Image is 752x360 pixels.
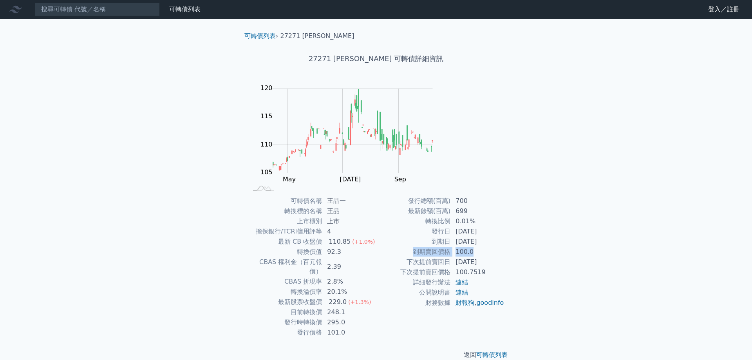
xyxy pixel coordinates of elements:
[322,196,376,206] td: 王品一
[248,257,322,277] td: CBAS 權利金（百元報價）
[248,226,322,237] td: 擔保銀行/TCRI信用評等
[244,31,278,41] li: ›
[283,175,296,183] tspan: May
[376,206,451,216] td: 最新餘額(百萬)
[376,216,451,226] td: 轉換比例
[248,317,322,327] td: 發行時轉換價
[280,31,354,41] li: 27271 [PERSON_NAME]
[376,237,451,247] td: 到期日
[169,5,201,13] a: 可轉債列表
[451,257,504,267] td: [DATE]
[248,327,322,338] td: 發行價格
[322,257,376,277] td: 2.39
[322,307,376,317] td: 248.1
[451,237,504,247] td: [DATE]
[451,196,504,206] td: 700
[248,277,322,287] td: CBAS 折現率
[394,175,406,183] tspan: Sep
[34,3,160,16] input: 搜尋可轉債 代號／名稱
[322,317,376,327] td: 295.0
[260,84,273,92] tspan: 120
[451,267,504,277] td: 100.7519
[476,351,508,358] a: 可轉債列表
[322,206,376,216] td: 王品
[376,226,451,237] td: 發行日
[352,239,375,245] span: (+1.0%)
[713,322,752,360] div: 聊天小工具
[260,168,273,176] tspan: 105
[322,287,376,297] td: 20.1%
[376,288,451,298] td: 公開說明書
[248,287,322,297] td: 轉換溢價率
[248,196,322,206] td: 可轉債名稱
[248,237,322,247] td: 最新 CB 收盤價
[260,112,273,120] tspan: 115
[322,226,376,237] td: 4
[322,277,376,287] td: 2.8%
[376,267,451,277] td: 下次提前賣回價格
[376,298,451,308] td: 財務數據
[713,322,752,360] iframe: Chat Widget
[248,216,322,226] td: 上市櫃別
[456,299,474,306] a: 財報狗
[248,297,322,307] td: 最新股票收盤價
[376,257,451,267] td: 下次提前賣回日
[322,327,376,338] td: 101.0
[248,247,322,257] td: 轉換價值
[248,206,322,216] td: 轉換標的名稱
[456,289,468,296] a: 連結
[456,279,468,286] a: 連結
[244,32,276,40] a: 可轉債列表
[260,141,273,148] tspan: 110
[451,216,504,226] td: 0.01%
[238,350,514,360] p: 返回
[451,226,504,237] td: [DATE]
[322,216,376,226] td: 上市
[340,175,361,183] tspan: [DATE]
[451,298,504,308] td: ,
[376,277,451,288] td: 詳細發行辦法
[376,247,451,257] td: 到期賣回價格
[238,53,514,64] h1: 27271 [PERSON_NAME] 可轉債詳細資訊
[451,206,504,216] td: 699
[376,196,451,206] td: 發行總額(百萬)
[476,299,504,306] a: goodinfo
[257,84,445,183] g: Chart
[348,299,371,305] span: (+1.3%)
[327,297,348,307] div: 229.0
[451,247,504,257] td: 100.0
[248,307,322,317] td: 目前轉換價
[702,3,746,16] a: 登入／註冊
[322,247,376,257] td: 92.3
[327,237,352,246] div: 110.85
